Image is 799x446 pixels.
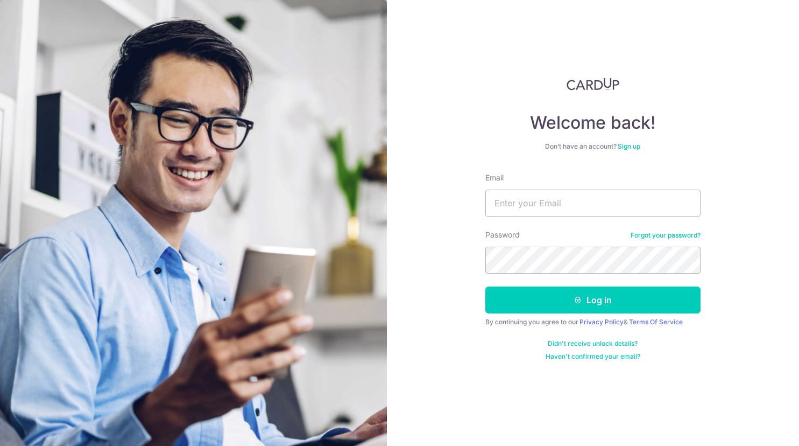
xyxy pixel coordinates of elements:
div: By continuing you agree to our & [485,318,701,326]
div: Don’t have an account? [485,142,701,151]
input: Enter your Email [485,190,701,217]
h4: Welcome back! [485,112,701,134]
a: Terms Of Service [629,318,683,326]
a: Haven't confirmed your email? [546,352,640,361]
button: Log in [485,287,701,313]
a: Privacy Policy [579,318,624,326]
label: Password [485,229,520,240]
a: Sign up [618,142,640,150]
a: Didn't receive unlock details? [548,339,638,348]
a: Forgot your password? [631,231,701,240]
img: CardUp Logo [567,78,619,90]
label: Email [485,172,504,183]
